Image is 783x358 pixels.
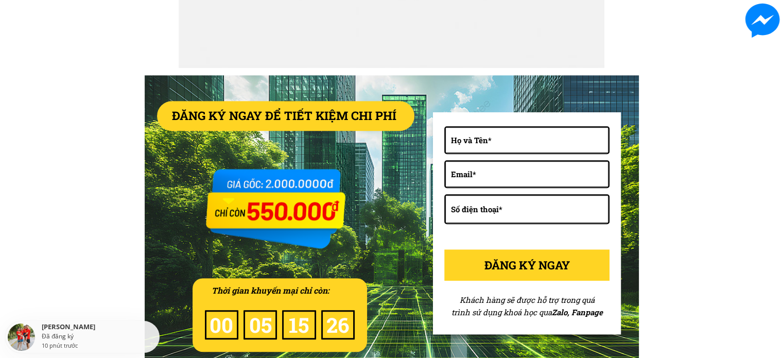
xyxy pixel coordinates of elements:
div: Đã đăng ký [42,332,157,341]
h3: Khách hàng sẽ được hỗ trợ trong quá trình sử dụng khoá học qua [449,294,604,318]
input: Email* [448,162,605,186]
div: ĐĂNG KÝ NGAY ĐỂ TIẾT KIỆM CHI PHÍ [172,106,407,125]
div: Thời gian khuyến mại chỉ còn: [212,284,355,310]
p: ĐĂNG KÝ NGAY [444,249,609,281]
input: Họ và Tên* [448,128,605,152]
div: [PERSON_NAME] [42,323,157,332]
span: Zalo, Fanpage [551,307,602,317]
input: Số điện thoại* [448,196,605,222]
div: 10 phút trước [42,341,78,350]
